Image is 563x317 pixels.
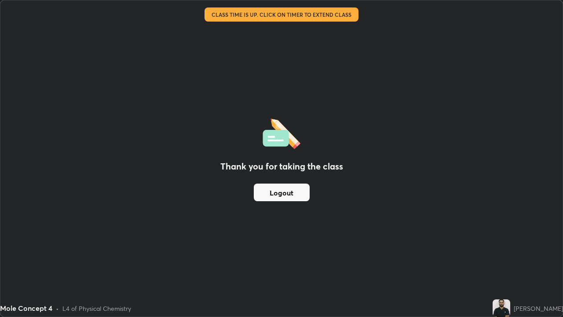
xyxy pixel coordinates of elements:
button: Logout [254,184,310,201]
h2: Thank you for taking the class [220,160,343,173]
img: offlineFeedback.1438e8b3.svg [263,116,300,149]
div: [PERSON_NAME] [514,304,563,313]
div: L4 of Physical Chemistry [62,304,131,313]
div: • [56,304,59,313]
img: 5e6e13c1ec7d4a9f98ea3605e43f832c.jpg [493,299,510,317]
